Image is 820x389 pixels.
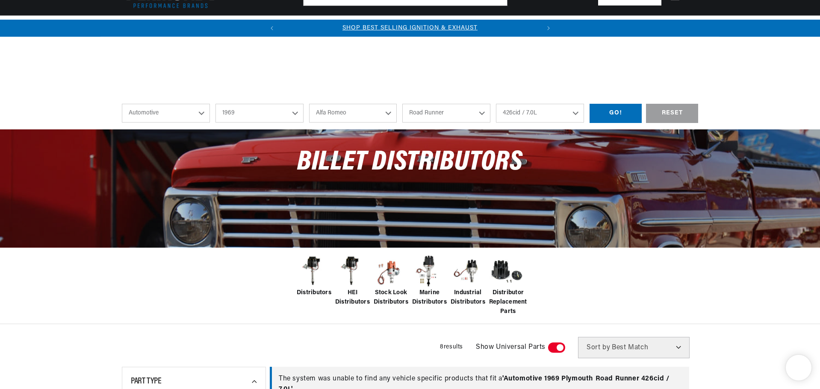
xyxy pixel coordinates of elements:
select: Sort by [578,337,690,358]
button: Translation missing: en.sections.announcements.next_announcement [540,20,557,37]
span: Stock Look Distributors [374,288,408,307]
span: Industrial Distributors [451,288,485,307]
select: Year [215,104,304,123]
span: Billet Distributors [297,149,522,176]
div: Announcement [280,23,540,33]
img: Industrial Distributors [451,254,485,288]
div: 1 of 2 [280,23,540,33]
span: Show Universal Parts [476,342,546,353]
summary: Ignition Conversions [122,16,191,36]
span: Part Type [131,377,161,386]
span: HEI Distributors [335,288,370,307]
summary: Coils & Distributors [191,16,262,36]
summary: Headers, Exhausts & Components [262,16,370,36]
select: Model [402,104,490,123]
span: Sort by [587,344,610,351]
span: Marine Distributors [412,288,447,307]
summary: Product Support [646,16,698,36]
select: Ride Type [122,104,210,123]
img: Stock Look Distributors [374,254,408,288]
div: GO! [590,104,642,123]
button: Translation missing: en.sections.announcements.previous_announcement [263,20,280,37]
a: SHOP BEST SELLING IGNITION & EXHAUST [342,25,478,31]
a: Industrial Distributors Industrial Distributors [451,254,485,307]
img: Distributor Replacement Parts [489,254,523,288]
img: HEI Distributors [335,254,369,288]
a: Marine Distributors Marine Distributors [412,254,446,307]
summary: Battery Products [419,16,481,36]
summary: Spark Plug Wires [481,16,542,36]
slideshow-component: Translation missing: en.sections.announcements.announcement_bar [100,20,720,37]
select: Engine [496,104,584,123]
summary: Engine Swaps [370,16,419,36]
div: RESET [646,104,698,123]
a: HEI Distributors HEI Distributors [335,254,369,307]
span: 8 results [440,344,463,350]
a: Stock Look Distributors Stock Look Distributors [374,254,408,307]
select: Make [309,104,397,123]
span: Distributors [297,288,331,298]
img: Marine Distributors [412,254,446,288]
a: Distributor Replacement Parts Distributor Replacement Parts [489,254,523,317]
span: Distributor Replacement Parts [489,288,527,317]
summary: Motorcycle [542,16,586,36]
a: Distributors Distributors [297,254,331,298]
img: Distributors [297,254,331,288]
